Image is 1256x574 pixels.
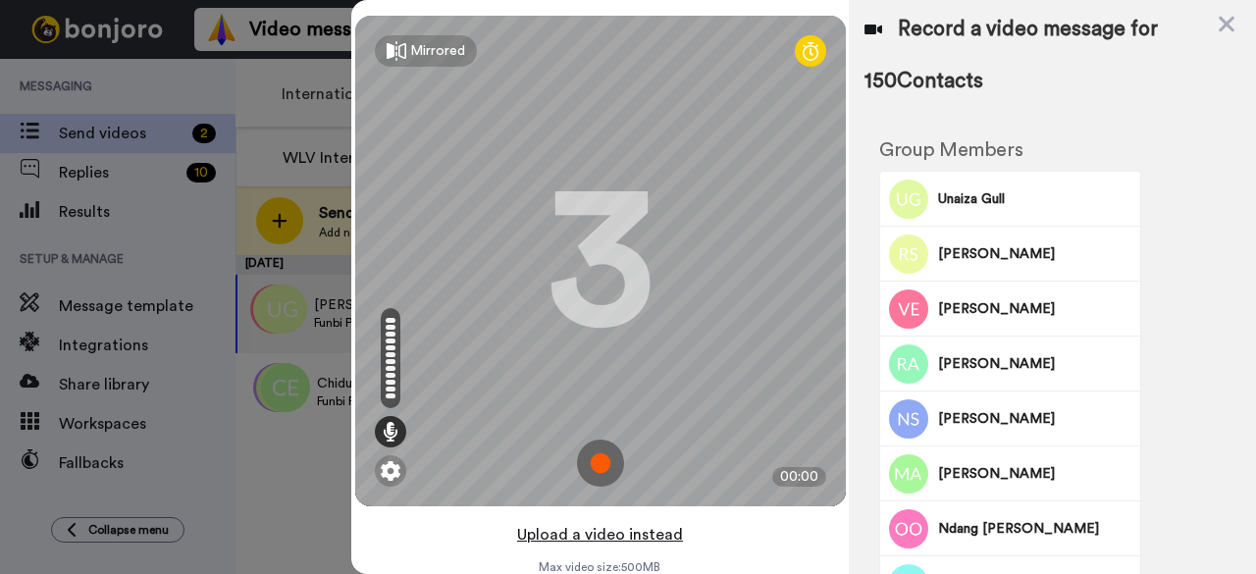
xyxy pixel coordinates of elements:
img: Image of Muhammad Ali [889,454,928,494]
span: [PERSON_NAME] [938,464,1133,484]
span: [PERSON_NAME] [938,299,1133,319]
span: Unaiza Gull [938,189,1133,209]
span: [PERSON_NAME] [938,244,1133,264]
img: Image of Ndang Ogar [889,509,928,548]
span: Ndang [PERSON_NAME] [938,519,1133,539]
img: Image of Unaiza Gull [889,180,928,219]
div: 3 [547,187,654,335]
img: Image of Neesham Shah [889,399,928,439]
h2: Group Members [879,139,1141,161]
span: [PERSON_NAME] [938,354,1133,374]
span: [PERSON_NAME] [938,409,1133,429]
img: Image of Riya Shrestha [889,235,928,274]
img: ic_record_start.svg [577,440,624,487]
img: Image of Victor Ebuka [889,289,928,329]
div: 00:00 [772,467,826,487]
img: ic_gear.svg [381,461,400,481]
button: Upload a video instead [511,522,689,548]
img: Image of Razu Ahmmed [889,344,928,384]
